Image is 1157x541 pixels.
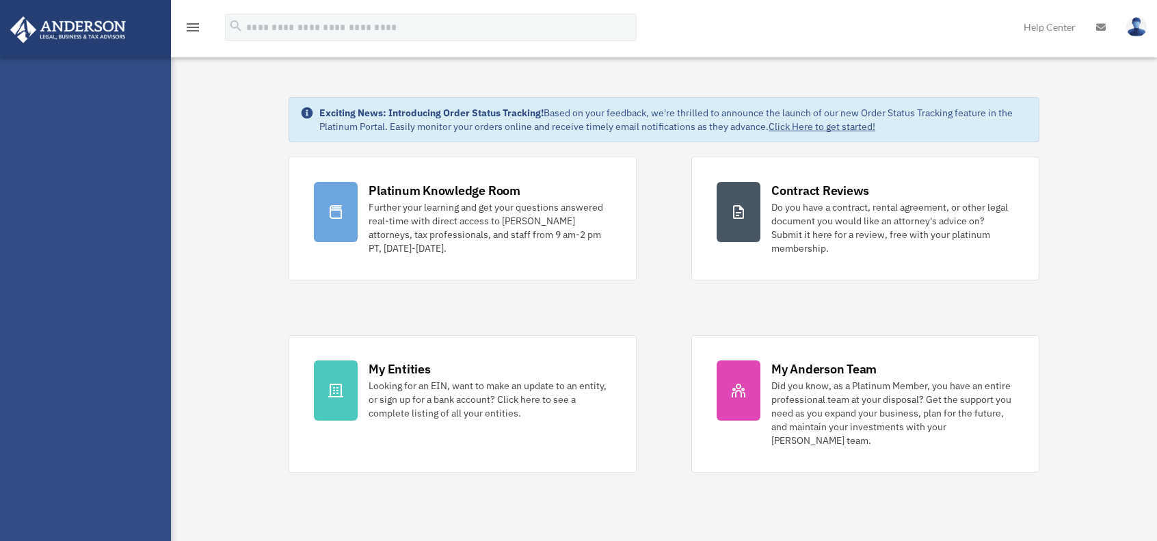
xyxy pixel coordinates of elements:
[769,120,875,133] a: Click Here to get started!
[771,360,877,378] div: My Anderson Team
[691,157,1039,280] a: Contract Reviews Do you have a contract, rental agreement, or other legal document you would like...
[185,24,201,36] a: menu
[228,18,243,34] i: search
[369,360,430,378] div: My Entities
[185,19,201,36] i: menu
[289,335,637,473] a: My Entities Looking for an EIN, want to make an update to an entity, or sign up for a bank accoun...
[319,107,544,119] strong: Exciting News: Introducing Order Status Tracking!
[289,157,637,280] a: Platinum Knowledge Room Further your learning and get your questions answered real-time with dire...
[771,200,1014,255] div: Do you have a contract, rental agreement, or other legal document you would like an attorney's ad...
[319,106,1028,133] div: Based on your feedback, we're thrilled to announce the launch of our new Order Status Tracking fe...
[771,379,1014,447] div: Did you know, as a Platinum Member, you have an entire professional team at your disposal? Get th...
[771,182,869,199] div: Contract Reviews
[369,379,611,420] div: Looking for an EIN, want to make an update to an entity, or sign up for a bank account? Click her...
[369,182,520,199] div: Platinum Knowledge Room
[6,16,130,43] img: Anderson Advisors Platinum Portal
[691,335,1039,473] a: My Anderson Team Did you know, as a Platinum Member, you have an entire professional team at your...
[369,200,611,255] div: Further your learning and get your questions answered real-time with direct access to [PERSON_NAM...
[1126,17,1147,37] img: User Pic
